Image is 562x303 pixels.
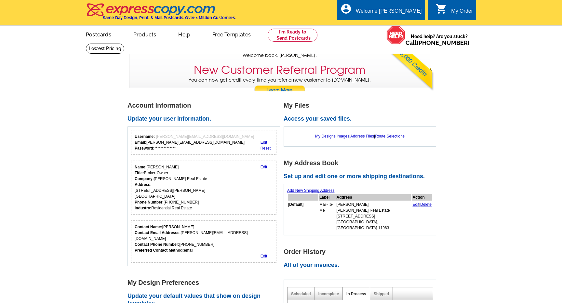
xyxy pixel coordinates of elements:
[284,248,440,255] h1: Order History
[123,26,167,42] a: Products
[129,77,430,95] p: You can now get credit every time you refer a new customer to [DOMAIN_NAME].
[243,52,317,59] span: Welcome back, [PERSON_NAME].
[375,134,405,138] a: Route Selections
[135,242,179,247] strong: Contact Phone Number:
[261,140,267,145] a: Edit
[135,134,155,139] strong: Username:
[135,171,144,175] strong: Title:
[254,86,305,95] a: Learn More
[135,140,146,145] strong: Email:
[156,134,254,139] span: [PERSON_NAME][EMAIL_ADDRESS][DOMAIN_NAME]
[131,130,276,155] div: Your login information.
[135,165,147,169] strong: Name:
[287,188,334,193] a: Add New Shipping Address
[451,8,473,17] div: My Order
[346,292,366,296] a: In Process
[127,115,284,123] h2: Update your user information.
[356,8,421,17] div: Welcome [PERSON_NAME]
[135,224,273,253] div: [PERSON_NAME] [PERSON_NAME][EMAIL_ADDRESS][DOMAIN_NAME] [PHONE_NUMBER] email
[131,220,276,263] div: Who should we contact regarding order issues?
[127,279,284,286] h1: My Design Preferences
[168,26,201,42] a: Help
[374,292,389,296] a: Shipped
[135,206,151,210] strong: Industry:
[337,134,349,138] a: Images
[350,134,374,138] a: Address Files
[336,194,412,201] th: Address
[86,8,236,20] a: Same Day Design, Print, & Mail Postcards. Over 1 Million Customers.
[289,202,302,207] b: Default
[135,177,154,181] strong: Company:
[386,26,406,45] img: help
[194,63,366,77] h3: New Customer Referral Program
[261,165,267,169] a: Edit
[135,248,184,253] strong: Preferred Contact Method:
[412,202,419,207] a: Edit
[135,225,162,229] strong: Contact Name:
[131,161,276,215] div: Your personal details.
[435,3,447,15] i: shopping_cart
[135,182,152,187] strong: Address:
[420,202,432,207] a: Delete
[319,194,336,201] th: Label
[284,160,440,166] h1: My Address Book
[288,201,318,231] td: [ ]
[135,231,181,235] strong: Contact Email Addresss:
[315,134,336,138] a: My Designs
[318,292,339,296] a: Incomplete
[417,39,470,46] a: [PHONE_NUMBER]
[284,173,440,180] h2: Set up and edit one or more shipping destinations.
[406,39,470,46] span: Call
[135,200,164,204] strong: Phone Number:
[336,201,412,231] td: [PERSON_NAME] [PERSON_NAME] Real Estate [STREET_ADDRESS] [GEOGRAPHIC_DATA], [GEOGRAPHIC_DATA] 11963
[284,115,440,123] h2: Access your saved files.
[261,146,271,151] a: Reset
[406,33,473,46] span: Need help? Are you stuck?
[291,292,311,296] a: Scheduled
[284,102,440,109] h1: My Files
[319,201,336,231] td: Mail-To-Me
[202,26,261,42] a: Free Templates
[135,146,154,151] strong: Password:
[412,194,432,201] th: Action
[412,201,432,231] td: |
[284,262,440,269] h2: All of your invoices.
[340,3,352,15] i: account_circle
[261,254,267,258] a: Edit
[103,15,236,20] h4: Same Day Design, Print, & Mail Postcards. Over 1 Million Customers.
[287,130,433,142] div: | | |
[75,26,122,42] a: Postcards
[135,164,207,211] div: [PERSON_NAME] Broker-Owner [PERSON_NAME] Real Estate [STREET_ADDRESS][PERSON_NAME] [GEOGRAPHIC_DA...
[435,7,473,15] a: shopping_cart My Order
[127,102,284,109] h1: Account Information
